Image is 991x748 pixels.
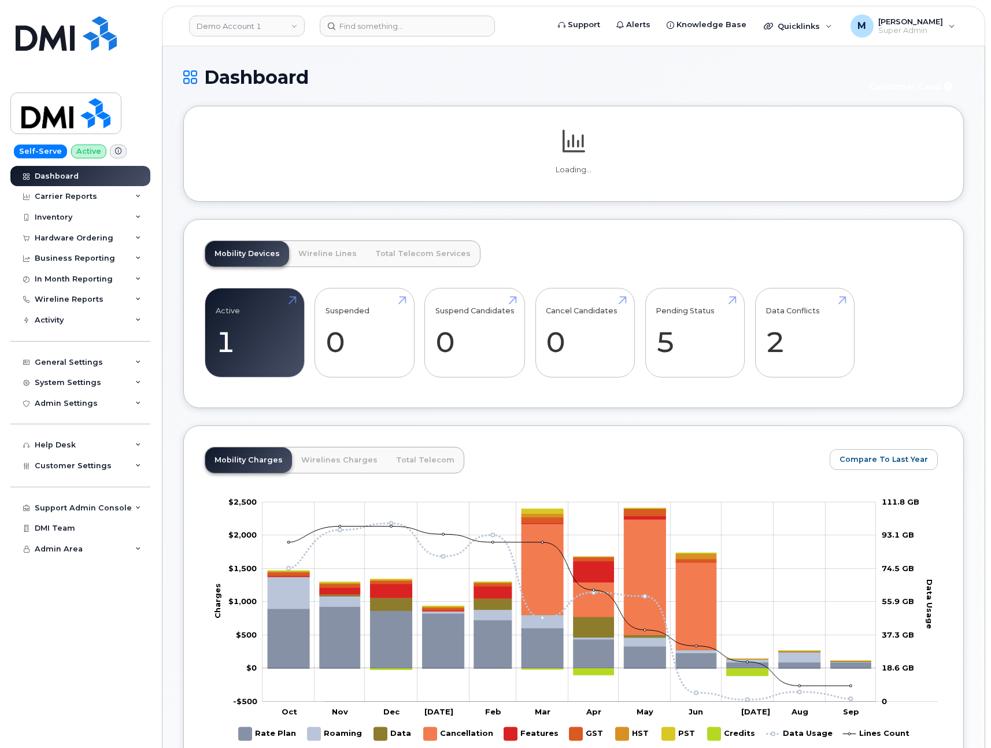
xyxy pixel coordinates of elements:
tspan: $1,000 [228,597,257,606]
tspan: Jun [689,707,703,716]
g: Features [504,723,559,745]
a: Suspended 0 [326,295,404,371]
a: Wireline Lines [289,241,366,266]
g: Data Usage [767,723,833,745]
tspan: 18.6 GB [882,664,914,673]
tspan: Data Usage [925,579,934,629]
a: Data Conflicts 2 [766,295,844,371]
g: Data [374,723,412,745]
tspan: $2,500 [228,497,257,506]
g: $0 [236,630,257,639]
tspan: [DATE] [424,707,453,716]
tspan: Dec [383,707,400,716]
tspan: 0 [882,697,887,706]
button: Customer Card [860,76,964,97]
tspan: [DATE] [741,707,770,716]
g: Rate Plan [268,607,871,669]
tspan: 37.3 GB [882,630,914,639]
tspan: 55.9 GB [882,597,914,606]
tspan: $1,500 [228,564,257,573]
a: Active 1 [216,295,294,371]
g: Roaming [268,577,871,662]
tspan: $0 [246,664,257,673]
g: Lines Count [843,723,909,745]
g: GST [570,723,604,745]
g: Roaming [308,723,363,745]
tspan: Apr [586,707,601,716]
a: Total Telecom [387,447,464,473]
g: HST [616,723,650,745]
tspan: Oct [282,707,297,716]
g: Credits [708,723,755,745]
g: $0 [228,531,257,540]
g: Chart [213,497,938,745]
g: $0 [233,697,257,706]
tspan: Nov [332,707,348,716]
tspan: Sep [843,707,859,716]
tspan: 93.1 GB [882,531,914,540]
g: Legend [239,723,909,745]
h1: Dashboard [183,67,854,87]
tspan: Charges [213,583,222,619]
tspan: Feb [485,707,501,716]
g: $0 [228,597,257,606]
a: Mobility Charges [205,447,292,473]
a: Pending Status 5 [656,295,734,371]
p: Loading... [205,165,942,175]
tspan: Aug [791,707,808,716]
tspan: May [637,707,653,716]
tspan: $500 [236,630,257,639]
a: Cancel Candidates 0 [546,295,624,371]
tspan: Mar [535,707,550,716]
tspan: 111.8 GB [882,497,919,506]
tspan: 74.5 GB [882,564,914,573]
g: Cancellation [424,723,493,745]
button: Compare To Last Year [830,449,938,470]
span: Compare To Last Year [840,454,928,465]
g: Rate Plan [239,723,296,745]
tspan: $2,000 [228,531,257,540]
a: Suspend Candidates 0 [435,295,515,371]
g: GST [268,509,871,661]
g: $0 [228,497,257,506]
a: Wirelines Charges [292,447,387,473]
tspan: -$500 [233,697,257,706]
g: PST [662,723,696,745]
a: Total Telecom Services [366,241,480,266]
g: $0 [228,564,257,573]
a: Mobility Devices [205,241,289,266]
